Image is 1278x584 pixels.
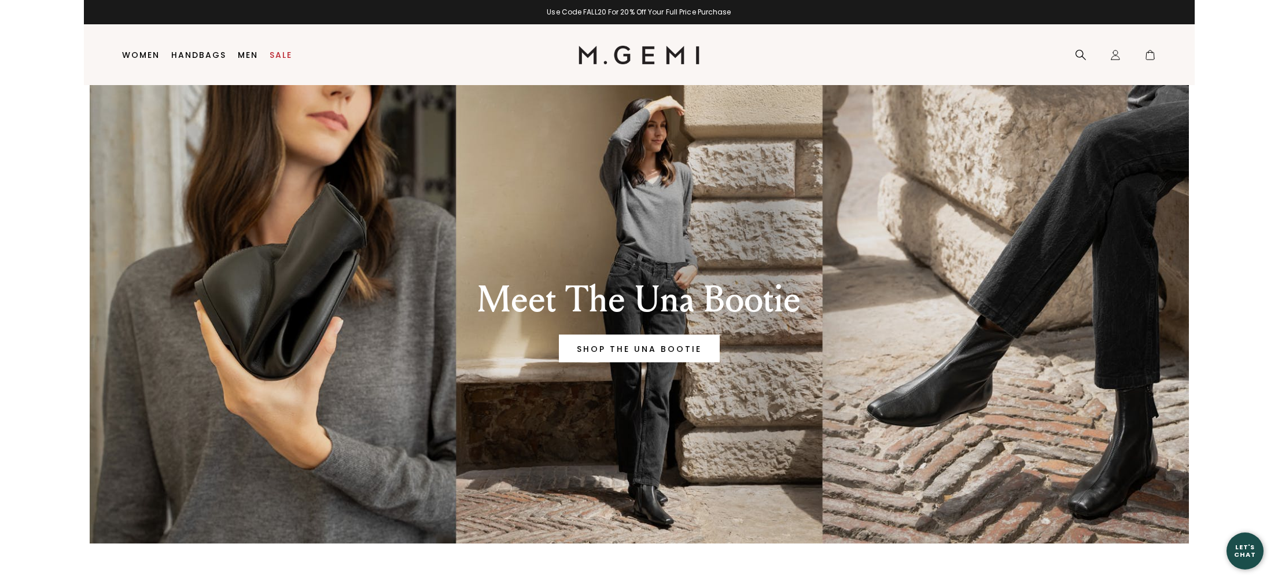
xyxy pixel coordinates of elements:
[122,50,160,60] a: Women
[1227,543,1264,558] div: Let's Chat
[439,279,840,321] div: Meet The Una Bootie
[238,50,258,60] a: Men
[84,85,1195,543] div: Banner that redirects to an awesome page
[84,8,1195,17] div: 1 / 2
[579,46,699,64] img: M.Gemi
[171,50,226,60] a: Handbags
[270,50,292,60] a: Sale
[559,335,720,362] a: Banner primary button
